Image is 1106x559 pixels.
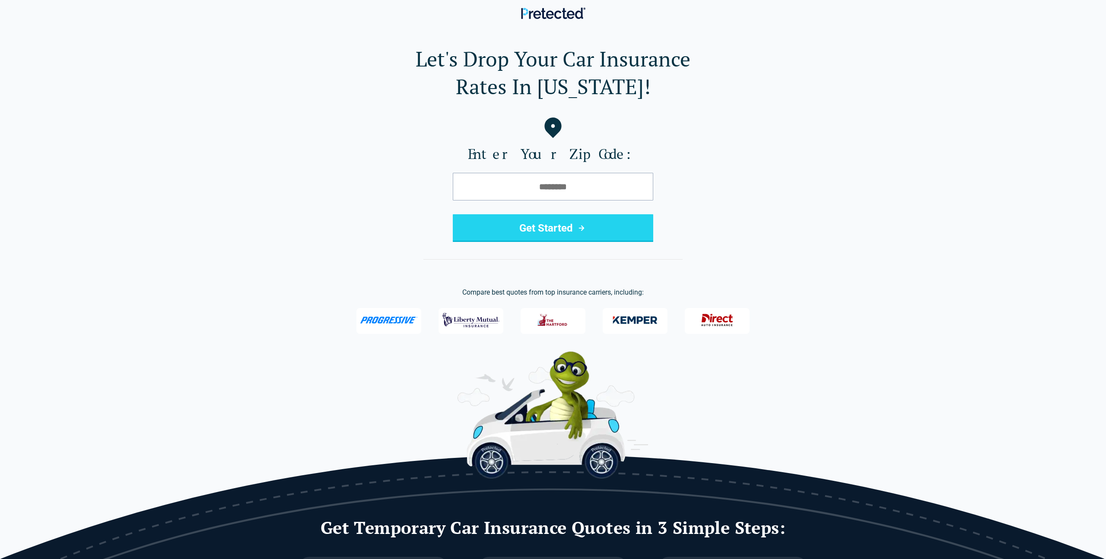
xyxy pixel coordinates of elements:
img: Direct General [696,309,738,331]
img: Kemper [607,309,664,331]
img: Progressive [360,317,418,324]
img: The Hartford [532,309,574,331]
img: Liberty Mutual [442,309,499,331]
img: Perry the Turtle with car [458,351,648,479]
button: Get Started [453,214,653,242]
p: Compare best quotes from top insurance carriers, including: [14,287,1092,298]
label: Enter Your Zip Code: [14,145,1092,162]
h1: Let's Drop Your Car Insurance Rates In [US_STATE]! [14,45,1092,100]
img: Pretected [521,7,585,19]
